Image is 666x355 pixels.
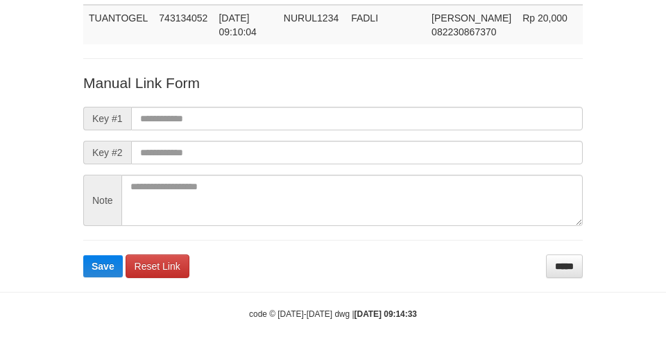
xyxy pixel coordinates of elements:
span: Key #1 [83,107,131,130]
span: FADLI [351,12,378,24]
span: Rp 20,000 [522,12,567,24]
span: Save [92,261,114,272]
span: Reset Link [135,261,180,272]
span: Copy 082230867370 to clipboard [432,26,496,37]
small: code © [DATE]-[DATE] dwg | [249,309,417,319]
button: Save [83,255,123,277]
span: [PERSON_NAME] [432,12,511,24]
td: TUANTOGEL [83,5,153,44]
p: Manual Link Form [83,73,583,93]
a: Reset Link [126,254,189,278]
strong: [DATE] 09:14:33 [355,309,417,319]
span: NURUL1234 [284,12,339,24]
td: 743134052 [153,5,213,44]
span: Note [83,175,121,226]
span: [DATE] 09:10:04 [219,12,257,37]
span: Key #2 [83,141,131,164]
